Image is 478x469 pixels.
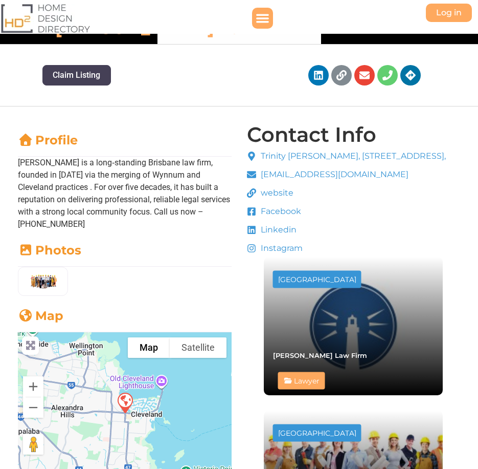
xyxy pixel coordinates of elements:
[258,224,297,236] span: Linkedin
[247,224,446,236] a: Linkedin
[258,242,303,254] span: Instagram
[258,205,301,218] span: Facebook
[23,376,43,397] button: Zoom in
[258,168,408,181] span: [EMAIL_ADDRESS][DOMAIN_NAME]
[18,157,232,230] p: [PERSON_NAME] is a long‑standing Brisbane law firm, founded in [DATE] via the merging of Wynnum a...
[42,65,110,86] button: Claim Listing
[273,351,367,359] a: [PERSON_NAME] Law Firm
[128,337,170,358] button: Show street map
[18,133,78,147] a: Profile
[247,187,446,199] a: website
[170,337,226,358] button: Show satellite imagery
[278,430,356,437] div: [GEOGRAPHIC_DATA]
[436,9,462,17] span: Log in
[23,434,43,455] button: Drag Pegman onto the map to open Street View
[294,376,320,386] a: Lawyer
[278,276,356,283] div: [GEOGRAPHIC_DATA]
[247,124,376,145] h4: Contact Info
[252,8,273,29] div: Menu Toggle
[108,386,142,419] div: Connor Hunter Law Firm
[18,267,67,295] img: Directory Mixed Trade White 1600x600
[258,187,293,199] span: website
[18,308,63,323] a: Map
[258,150,446,162] span: Trinity [PERSON_NAME], [STREET_ADDRESS],
[247,168,446,181] a: [EMAIL_ADDRESS][DOMAIN_NAME]
[23,397,43,418] button: Zoom out
[426,4,472,22] a: Log in
[18,243,81,258] a: Photos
